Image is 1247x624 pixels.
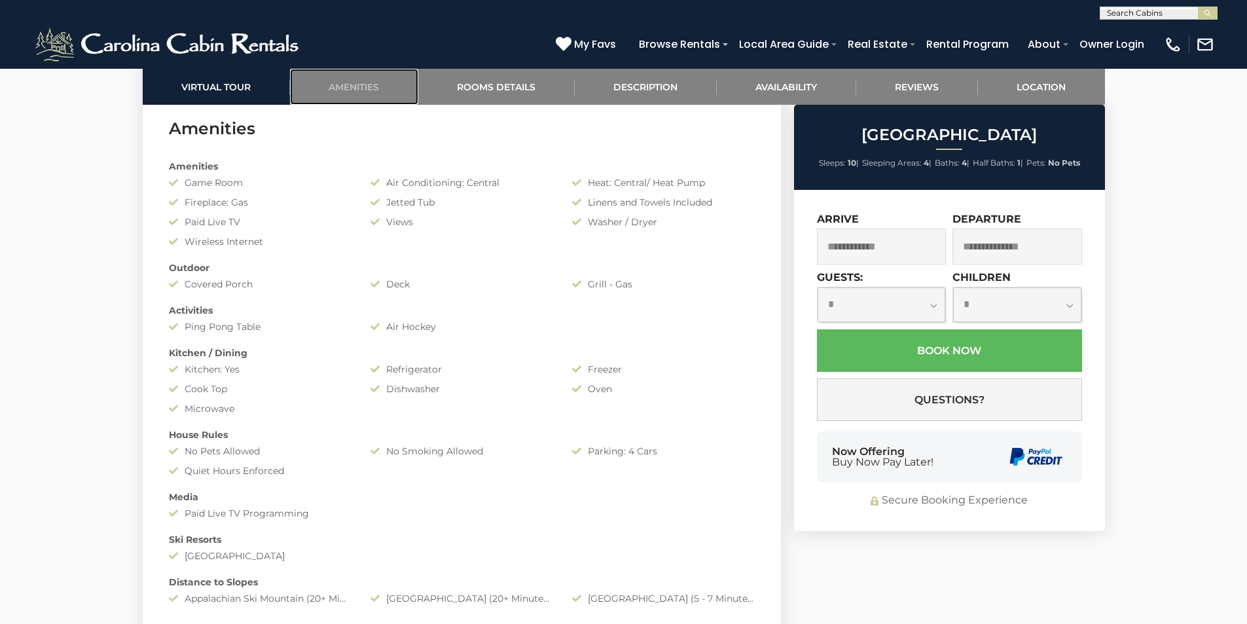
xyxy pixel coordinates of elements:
[361,445,562,458] div: No Smoking Allowed
[935,155,969,172] li: |
[361,176,562,189] div: Air Conditioning: Central
[574,36,616,52] span: My Favs
[819,155,859,172] li: |
[817,493,1082,508] div: Secure Booking Experience
[159,320,361,333] div: Ping Pong Table
[1021,33,1067,56] a: About
[832,457,933,468] span: Buy Now Pay Later!
[159,346,765,359] div: Kitchen / Dining
[978,69,1105,105] a: Location
[159,382,361,395] div: Cook Top
[1196,35,1214,54] img: mail-regular-white.png
[952,271,1011,284] label: Children
[159,576,765,589] div: Distance to Slopes
[1164,35,1182,54] img: phone-regular-white.png
[418,69,575,105] a: Rooms Details
[159,490,765,504] div: Media
[1017,158,1021,168] strong: 1
[159,592,361,605] div: Appalachian Ski Mountain (20+ Minute Drive)
[797,126,1102,143] h2: [GEOGRAPHIC_DATA]
[143,69,290,105] a: Virtual Tour
[935,158,960,168] span: Baths:
[862,155,931,172] li: |
[159,196,361,209] div: Fireplace: Gas
[159,304,765,317] div: Activities
[1026,158,1046,168] span: Pets:
[920,33,1015,56] a: Rental Program
[159,445,361,458] div: No Pets Allowed
[562,382,764,395] div: Oven
[817,378,1082,421] button: Questions?
[361,196,562,209] div: Jetted Tub
[361,382,562,395] div: Dishwasher
[562,445,764,458] div: Parking: 4 Cars
[832,447,933,468] div: Now Offering
[562,592,764,605] div: [GEOGRAPHIC_DATA] (5 - 7 Minute Drive)
[361,320,562,333] div: Air Hockey
[33,25,304,64] img: White-1-2.png
[632,33,727,56] a: Browse Rentals
[159,549,361,562] div: [GEOGRAPHIC_DATA]
[562,176,764,189] div: Heat: Central/ Heat Pump
[952,213,1021,225] label: Departure
[361,278,562,291] div: Deck
[562,278,764,291] div: Grill - Gas
[732,33,835,56] a: Local Area Guide
[556,36,619,53] a: My Favs
[973,158,1015,168] span: Half Baths:
[973,155,1023,172] li: |
[562,215,764,229] div: Washer / Dryer
[159,160,765,173] div: Amenities
[159,533,765,546] div: Ski Resorts
[819,158,846,168] span: Sleeps:
[817,213,859,225] label: Arrive
[862,158,922,168] span: Sleeping Areas:
[817,271,863,284] label: Guests:
[717,69,856,105] a: Availability
[562,196,764,209] div: Linens and Towels Included
[1073,33,1151,56] a: Owner Login
[159,464,361,477] div: Quiet Hours Enforced
[169,117,755,140] h3: Amenities
[562,363,764,376] div: Freezer
[159,261,765,274] div: Outdoor
[841,33,914,56] a: Real Estate
[159,176,361,189] div: Game Room
[290,69,418,105] a: Amenities
[924,158,929,168] strong: 4
[1048,158,1080,168] strong: No Pets
[159,235,361,248] div: Wireless Internet
[848,158,856,168] strong: 10
[159,215,361,229] div: Paid Live TV
[159,363,361,376] div: Kitchen: Yes
[361,592,562,605] div: [GEOGRAPHIC_DATA] (20+ Minutes Drive)
[575,69,717,105] a: Description
[361,363,562,376] div: Refrigerator
[159,402,361,415] div: Microwave
[817,329,1082,372] button: Book Now
[159,428,765,441] div: House Rules
[159,278,361,291] div: Covered Porch
[361,215,562,229] div: Views
[962,158,967,168] strong: 4
[856,69,978,105] a: Reviews
[159,507,361,520] div: Paid Live TV Programming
